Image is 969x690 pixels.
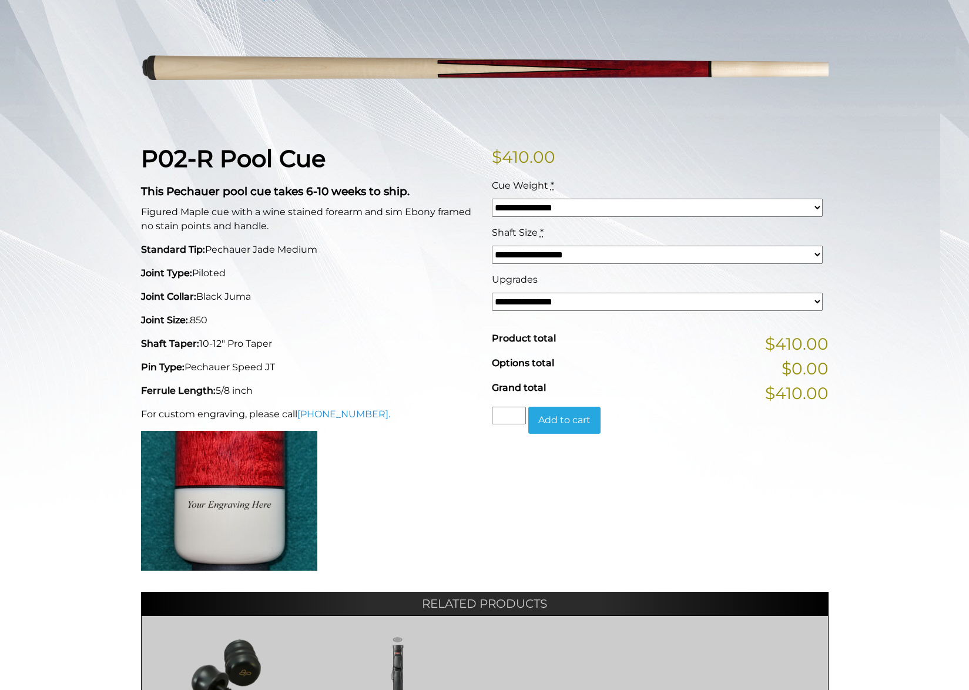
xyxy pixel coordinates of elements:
[141,384,478,398] p: 5/8 inch
[141,313,478,327] p: .850
[765,381,829,406] span: $410.00
[492,180,548,191] span: Cue Weight
[540,227,544,238] abbr: required
[141,266,478,280] p: Piloted
[141,244,205,255] strong: Standard Tip:
[492,357,554,369] span: Options total
[141,144,326,173] strong: P02-R Pool Cue
[141,290,478,304] p: Black Juma
[141,385,216,396] strong: Ferrule Length:
[141,12,829,126] img: P02-N-1.png
[492,333,556,344] span: Product total
[141,291,196,302] strong: Joint Collar:
[141,407,478,421] p: For custom engraving, please call
[141,360,478,374] p: Pechauer Speed JT
[141,361,185,373] strong: Pin Type:
[141,185,410,198] strong: This Pechauer pool cue takes 6-10 weeks to ship.
[141,337,478,351] p: 10-12" Pro Taper
[492,147,555,167] bdi: 410.00
[141,592,829,615] h2: Related products
[141,314,188,326] strong: Joint Size:
[297,408,390,420] a: [PHONE_NUMBER].
[492,274,538,285] span: Upgrades
[765,331,829,356] span: $410.00
[141,267,192,279] strong: Joint Type:
[782,356,829,381] span: $0.00
[492,227,538,238] span: Shaft Size
[141,338,199,349] strong: Shaft Taper:
[528,407,601,434] button: Add to cart
[141,205,478,233] p: Figured Maple cue with a wine stained forearm and sim Ebony framed no stain points and handle.
[492,147,502,167] span: $
[492,382,546,393] span: Grand total
[551,180,554,191] abbr: required
[492,407,526,424] input: Product quantity
[141,243,478,257] p: Pechauer Jade Medium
